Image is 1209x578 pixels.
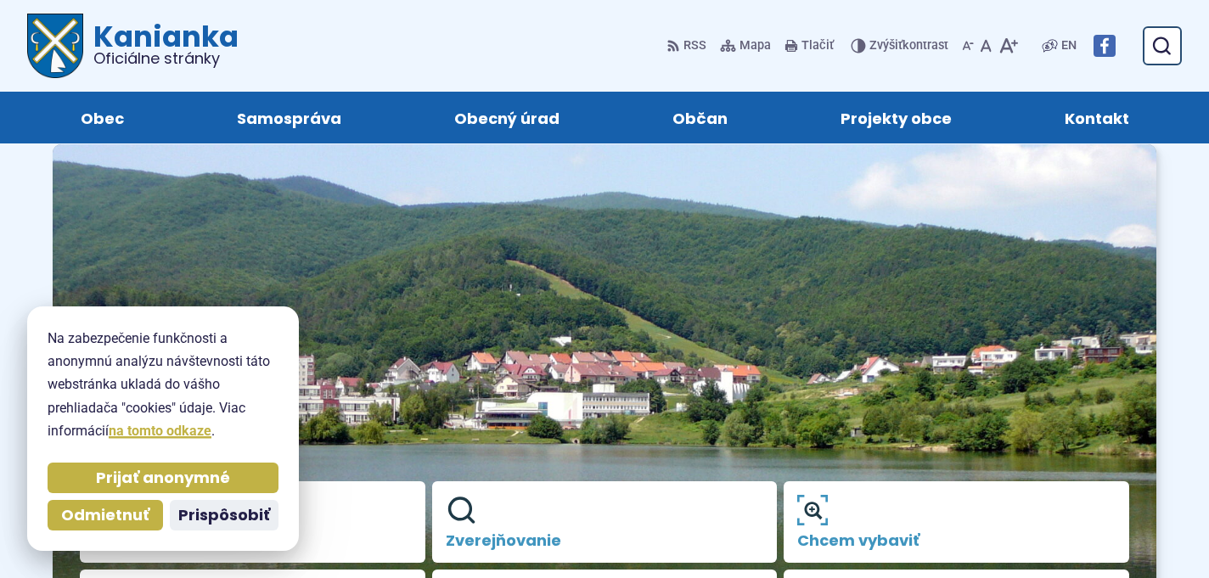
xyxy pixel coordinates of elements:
[633,92,767,143] a: Občan
[27,14,83,78] img: Prejsť na domovskú stránku
[717,28,774,64] a: Mapa
[432,481,778,563] a: Zverejňovanie
[170,500,278,530] button: Prispôsobiť
[739,36,771,56] span: Mapa
[977,28,995,64] button: Nastaviť pôvodnú veľkosť písma
[454,92,560,143] span: Obecný úrad
[869,39,948,53] span: kontrast
[1061,36,1077,56] span: EN
[1094,35,1116,57] img: Prejsť na Facebook stránku
[841,92,952,143] span: Projekty obce
[801,92,991,143] a: Projekty obce
[666,28,710,64] a: RSS
[27,14,239,78] a: Logo Kanianka, prejsť na domovskú stránku.
[48,463,278,493] button: Prijať anonymné
[801,39,834,53] span: Tlačiť
[851,28,952,64] button: Zvýšiťkontrast
[959,28,977,64] button: Zmenšiť veľkosť písma
[1065,92,1129,143] span: Kontakt
[48,327,278,442] p: Na zabezpečenie funkčnosti a anonymnú analýzu návštevnosti táto webstránka ukladá do vášho prehli...
[869,38,903,53] span: Zvýšiť
[683,36,706,56] span: RSS
[81,92,124,143] span: Obec
[781,28,837,64] button: Tlačiť
[93,51,239,66] span: Oficiálne stránky
[995,28,1021,64] button: Zväčšiť veľkosť písma
[1058,36,1080,56] a: EN
[237,92,341,143] span: Samospráva
[178,506,270,525] span: Prispôsobiť
[797,532,1116,549] span: Chcem vybaviť
[48,500,163,530] button: Odmietnuť
[41,92,163,143] a: Obec
[83,22,239,66] h1: Kanianka
[446,532,764,549] span: Zverejňovanie
[1025,92,1168,143] a: Kontakt
[784,481,1129,563] a: Chcem vybaviť
[414,92,599,143] a: Obecný úrad
[672,92,728,143] span: Občan
[197,92,380,143] a: Samospráva
[61,506,149,525] span: Odmietnuť
[109,423,211,439] a: na tomto odkaze
[96,469,230,488] span: Prijať anonymné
